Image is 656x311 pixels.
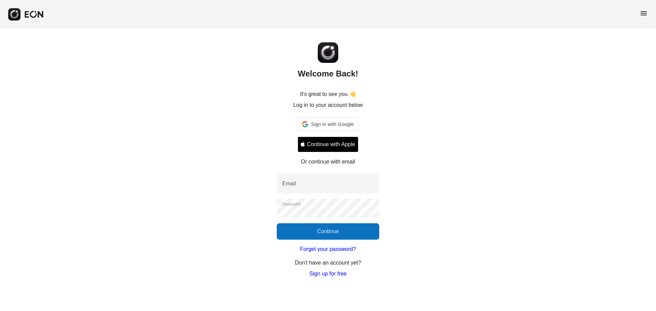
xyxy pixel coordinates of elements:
[298,68,358,79] h2: Welcome Back!
[295,259,361,267] p: Don't have an account yet?
[301,158,355,166] p: Or continue with email
[311,120,354,128] span: Sign in with Google
[282,180,296,188] label: Email
[293,101,363,109] p: Log in to your account below
[277,223,379,240] button: Continue
[640,9,648,17] span: menu
[298,117,358,131] div: Sign in with Google
[300,90,356,98] p: It's great to see you 👋
[300,245,356,253] a: Forget your password?
[282,201,300,207] label: Password
[309,270,346,278] a: Sign up for free
[298,137,358,152] button: Signin with apple ID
